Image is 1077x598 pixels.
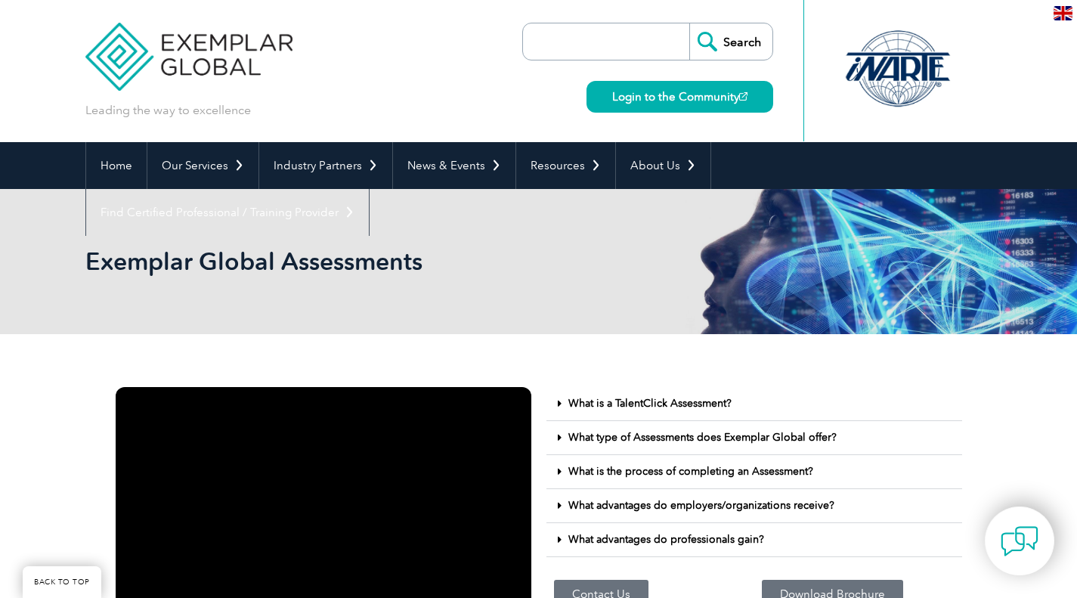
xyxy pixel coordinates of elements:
[259,142,392,189] a: Industry Partners
[568,465,813,478] a: What is the process of completing an Assessment?
[23,566,101,598] a: BACK TO TOP
[739,92,747,101] img: open_square.png
[86,189,369,236] a: Find Certified Professional / Training Provider
[568,533,764,546] a: What advantages do professionals gain?
[586,81,773,113] a: Login to the Community
[85,249,720,274] h2: Exemplar Global Assessments
[86,142,147,189] a: Home
[568,431,837,444] a: What type of Assessments does Exemplar Global offer?
[568,397,732,410] a: What is a TalentClick Assessment?
[546,489,962,523] div: What advantages do employers/organizations receive?
[1001,522,1038,560] img: contact-chat.png
[689,23,772,60] input: Search
[546,523,962,557] div: What advantages do professionals gain?
[546,387,962,421] div: What is a TalentClick Assessment?
[516,142,615,189] a: Resources
[147,142,258,189] a: Our Services
[546,421,962,455] div: What type of Assessments does Exemplar Global offer?
[546,455,962,489] div: What is the process of completing an Assessment?
[616,142,710,189] a: About Us
[568,499,834,512] a: What advantages do employers/organizations receive?
[393,142,515,189] a: News & Events
[1054,6,1072,20] img: en
[85,102,251,119] p: Leading the way to excellence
